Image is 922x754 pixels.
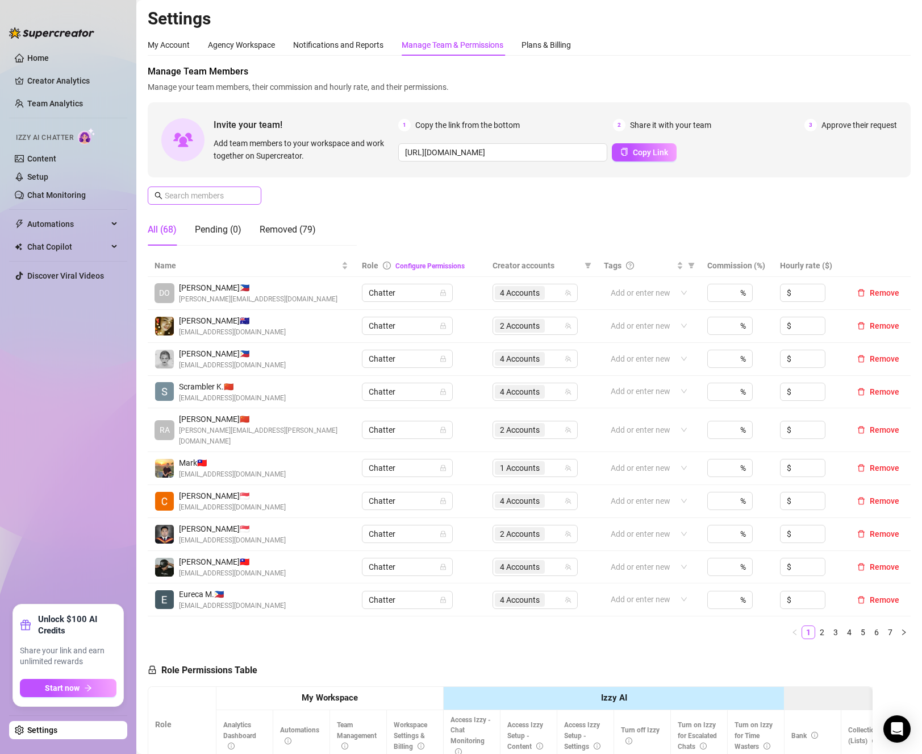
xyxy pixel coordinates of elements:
span: Name [155,259,339,272]
span: Remove [870,354,899,363]
span: filter [688,262,695,269]
button: Remove [853,461,904,475]
a: Content [27,154,56,163]
button: left [788,625,802,639]
span: Chatter [369,525,446,542]
li: Previous Page [788,625,802,639]
button: right [897,625,911,639]
span: team [565,596,571,603]
li: 7 [883,625,897,639]
span: Automations [27,215,108,233]
span: question-circle [626,262,634,270]
button: Remove [853,423,904,437]
span: Copy Link [633,148,668,157]
span: Role [362,261,378,270]
span: [PERSON_NAME][EMAIL_ADDRESS][PERSON_NAME][DOMAIN_NAME] [179,425,348,447]
span: [PERSON_NAME] 🇵🇭 [179,281,337,294]
span: Remove [870,463,899,473]
span: Mark 🇹🇼 [179,457,286,469]
span: Start now [45,683,80,693]
span: arrow-right [84,684,92,692]
span: Chatter [369,492,446,509]
span: info-circle [341,743,348,749]
a: Settings [27,726,57,735]
span: info-circle [536,743,543,749]
span: [PERSON_NAME] 🇸🇬 [179,523,286,535]
span: Remove [870,387,899,396]
span: 4 Accounts [495,593,545,607]
span: Chatter [369,284,446,301]
span: 4 Accounts [495,494,545,508]
span: Remove [870,529,899,538]
span: lock [148,665,157,674]
span: Chatter [369,421,446,438]
span: Approve their request [821,119,897,131]
a: 1 [802,626,815,639]
span: Tags [604,259,621,272]
div: Agency Workspace [208,39,275,51]
th: Commission (%) [700,255,773,277]
button: Start nowarrow-right [20,679,116,697]
img: Kyle Rodriguez [155,525,174,544]
h5: Role Permissions Table [148,664,257,677]
span: 2 Accounts [495,527,545,541]
span: DO [159,287,170,299]
span: team [565,465,571,471]
div: Open Intercom Messenger [883,715,911,743]
span: Remove [870,321,899,330]
div: Plans & Billing [522,39,571,51]
span: search [155,192,162,200]
span: Chatter [369,558,446,575]
span: Remove [870,496,899,506]
span: [EMAIL_ADDRESS][DOMAIN_NAME] [179,535,286,546]
span: lock [440,465,447,471]
span: delete [857,497,865,505]
span: 1 [398,119,411,131]
span: lock [440,531,447,537]
span: Automations [280,726,319,745]
button: Remove [853,494,904,508]
span: filter [686,257,697,274]
span: Turn on Izzy for Escalated Chats [678,721,717,751]
span: 2 Accounts [495,423,545,437]
span: right [900,629,907,636]
span: Remove [870,595,899,604]
span: 2 [613,119,625,131]
span: lock [440,388,447,395]
span: delete [857,426,865,434]
span: Remove [870,425,899,434]
span: [EMAIL_ADDRESS][DOMAIN_NAME] [179,469,286,480]
span: 1 Accounts [500,462,540,474]
span: team [565,289,571,296]
span: Chatter [369,459,446,477]
span: info-circle [418,743,424,749]
span: [EMAIL_ADDRESS][DOMAIN_NAME] [179,502,286,513]
span: Access Izzy Setup - Settings [564,721,600,751]
span: 4 Accounts [500,386,540,398]
strong: My Workspace [302,693,358,703]
span: team [565,426,571,433]
span: [EMAIL_ADDRESS][DOMAIN_NAME] [179,393,286,404]
span: filter [582,257,594,274]
span: lock [440,322,447,329]
span: Chat Copilot [27,238,108,256]
span: Share your link and earn unlimited rewards [20,645,116,668]
a: 7 [884,626,896,639]
span: Izzy AI Chatter [16,132,73,143]
img: Jericko [155,558,174,577]
li: 5 [856,625,870,639]
span: info-circle [764,743,770,749]
span: Scrambler K. 🇨🇳 [179,380,286,393]
button: Remove [853,286,904,300]
span: lock [440,564,447,570]
button: Remove [853,560,904,574]
div: My Account [148,39,190,51]
a: 6 [870,626,883,639]
th: Hourly rate ($) [773,255,846,277]
span: delete [857,530,865,538]
img: deia jane boiser [155,317,174,335]
span: Copy the link from the bottom [415,119,520,131]
input: Search members [165,189,245,202]
span: Share it with your team [630,119,711,131]
span: info-circle [383,262,391,270]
